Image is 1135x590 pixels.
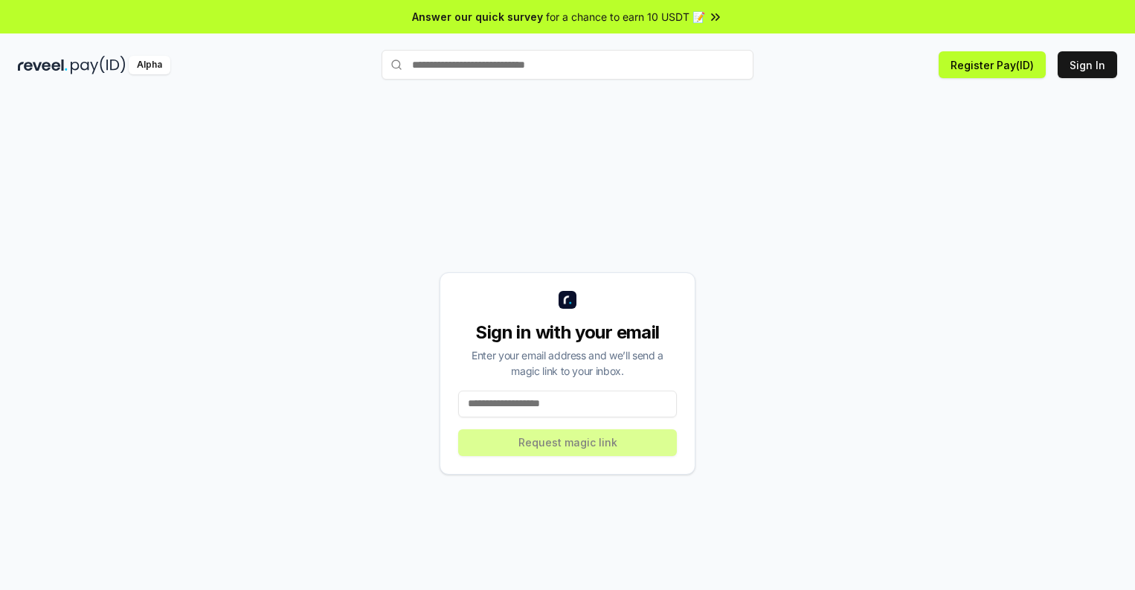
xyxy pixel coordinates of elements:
span: for a chance to earn 10 USDT 📝 [546,9,705,25]
span: Answer our quick survey [412,9,543,25]
img: reveel_dark [18,56,68,74]
div: Alpha [129,56,170,74]
div: Enter your email address and we’ll send a magic link to your inbox. [458,347,677,379]
div: Sign in with your email [458,321,677,344]
img: pay_id [71,56,126,74]
button: Sign In [1058,51,1117,78]
button: Register Pay(ID) [939,51,1046,78]
img: logo_small [559,291,576,309]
